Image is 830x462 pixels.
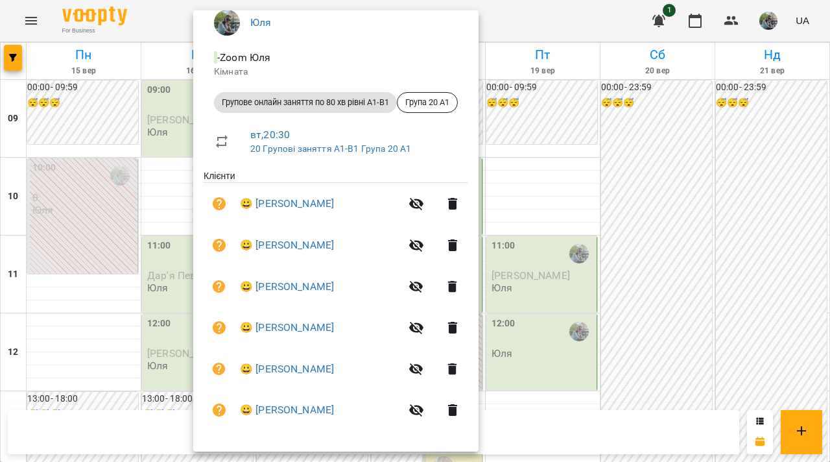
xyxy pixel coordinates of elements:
a: 😀 [PERSON_NAME] [240,361,334,377]
span: - Zoom Юля [214,51,274,64]
button: Візит ще не сплачено. Додати оплату? [204,271,235,302]
a: 😀 [PERSON_NAME] [240,402,334,418]
button: Візит ще не сплачено. Додати оплату? [204,354,235,385]
a: 😀 [PERSON_NAME] [240,279,334,295]
ul: Клієнти [204,169,468,435]
button: Візит ще не сплачено. Додати оплату? [204,395,235,426]
a: 20 Групові заняття А1-В1 Група 20 А1 [250,143,411,154]
button: Візит ще не сплачено. Додати оплату? [204,312,235,343]
span: Група 20 А1 [397,97,457,108]
a: 😀 [PERSON_NAME] [240,196,334,212]
a: Юля [250,16,271,29]
button: Візит ще не сплачено. Додати оплату? [204,230,235,261]
a: 😀 [PERSON_NAME] [240,320,334,335]
a: вт , 20:30 [250,128,290,141]
span: Групове онлайн заняття по 80 хв рівні А1-В1 [214,97,397,108]
a: 😀 [PERSON_NAME] [240,237,334,253]
img: c71655888622cca4d40d307121b662d7.jpeg [214,10,240,36]
p: Кімната [214,66,458,79]
div: Група 20 А1 [397,92,458,113]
